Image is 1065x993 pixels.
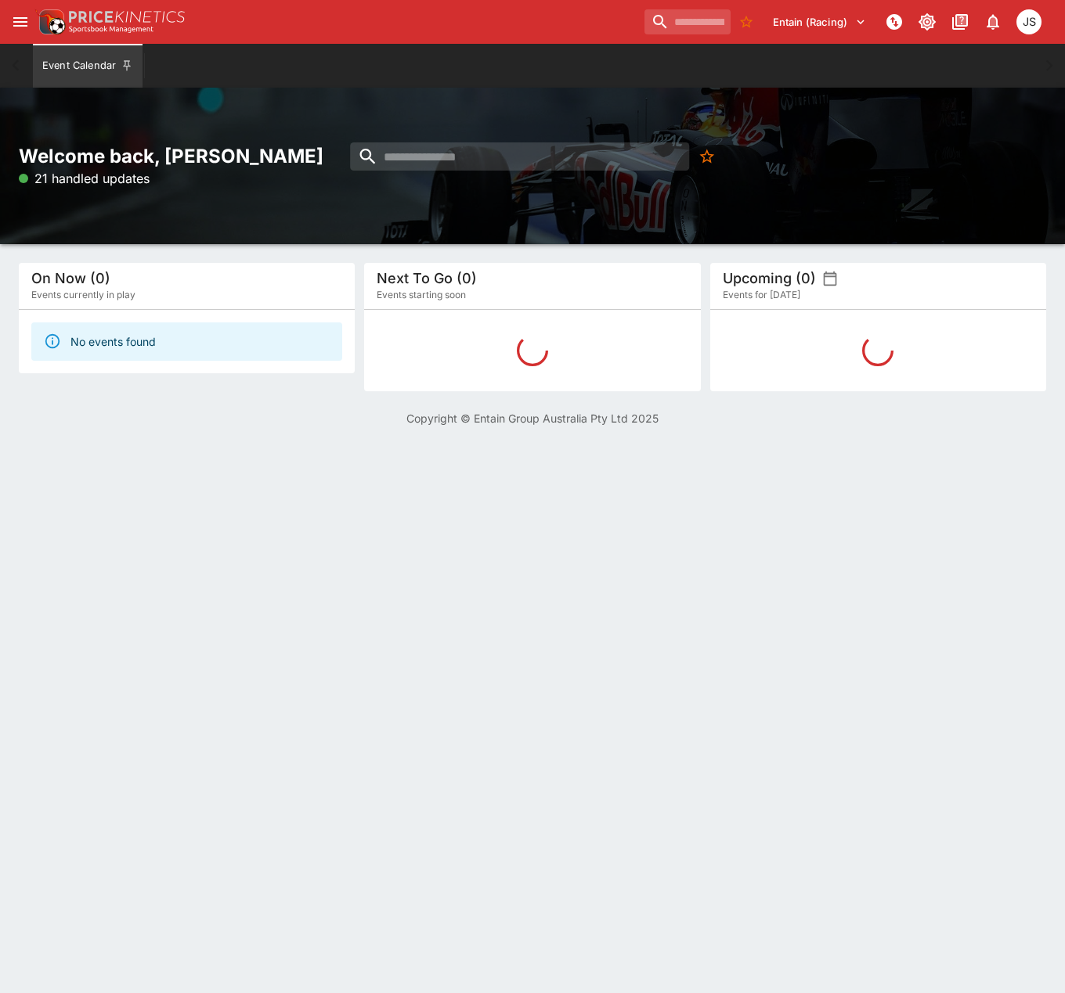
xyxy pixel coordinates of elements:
button: Documentation [946,8,974,36]
button: Event Calendar [33,44,143,88]
button: Toggle light/dark mode [913,8,941,36]
span: Events for [DATE] [723,287,800,303]
button: settings [822,271,838,286]
p: 21 handled updates [19,169,150,188]
button: Notifications [979,8,1007,36]
button: John Seaton [1012,5,1046,39]
img: PriceKinetics [69,11,185,23]
span: Events currently in play [31,287,135,303]
img: Sportsbook Management [69,26,153,33]
h5: Upcoming (0) [723,269,816,287]
button: open drawer [6,8,34,36]
span: Events starting soon [377,287,466,303]
h5: Next To Go (0) [377,269,477,287]
button: No Bookmarks [693,142,721,171]
div: No events found [70,327,156,356]
input: search [350,142,689,171]
button: No Bookmarks [734,9,759,34]
div: John Seaton [1016,9,1042,34]
img: PriceKinetics Logo [34,6,66,38]
h5: On Now (0) [31,269,110,287]
h2: Welcome back, [PERSON_NAME] [19,144,355,168]
input: search [644,9,731,34]
button: Select Tenant [764,9,875,34]
button: NOT Connected to PK [880,8,908,36]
